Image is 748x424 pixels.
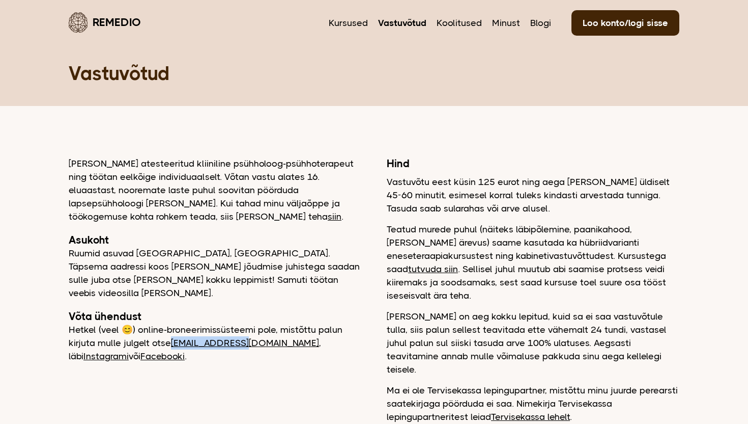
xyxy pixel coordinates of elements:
a: Minust [492,16,520,30]
p: Ma ei ole Tervisekassa lepingupartner, mistõttu minu juurde perearsti saatekirjaga pöörduda ei sa... [387,384,679,423]
a: Blogi [530,16,551,30]
h2: Hind [387,157,679,170]
h1: Vastuvõtud [69,61,679,86]
p: [PERSON_NAME] atesteeritud kliiniline psühholoog-psühhoterapeut ning töötan eelkõige individuaals... [69,157,361,223]
h2: Võta ühendust [69,310,361,323]
a: Kursused [329,16,368,30]
h2: Asukoht [69,233,361,247]
a: Remedio [69,10,141,34]
a: Facebooki [140,351,185,361]
p: Vastuvõtu eest küsin 125 eurot ning aega [PERSON_NAME] üldiselt 45-60 minutit, esimesel korral tu... [387,175,679,215]
a: Loo konto/logi sisse [571,10,679,36]
p: Teatud murede puhul (näiteks läbipõlemine, paanikahood, [PERSON_NAME] ärevus) saame kasutada ka h... [387,223,679,302]
a: siin [328,211,341,222]
a: [EMAIL_ADDRESS][DOMAIN_NAME] [171,338,319,348]
a: tutvuda siin [408,264,458,274]
p: Hetkel (veel 😊) online-broneerimissüsteemi pole, mistõttu palun kirjuta mulle julgelt otse , läbi... [69,323,361,363]
a: Vastuvõtud [378,16,426,30]
a: Instagrami [83,351,129,361]
img: Remedio logo [69,12,88,33]
p: Ruumid asuvad [GEOGRAPHIC_DATA], [GEOGRAPHIC_DATA]. Täpsema aadressi koos [PERSON_NAME] jõudmise ... [69,247,361,300]
p: [PERSON_NAME] on aeg kokku lepitud, kuid sa ei saa vastuvõtule tulla, siis palun sellest teavitad... [387,310,679,376]
a: Tervisekassa lehelt [491,412,570,422]
a: Koolitused [437,16,482,30]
